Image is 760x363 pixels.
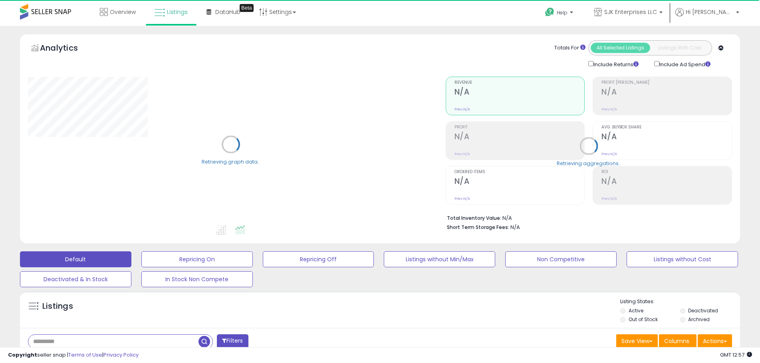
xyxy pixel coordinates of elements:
[202,158,260,165] div: Retrieving graph data..
[582,59,648,69] div: Include Returns
[629,307,643,314] label: Active
[627,251,738,267] button: Listings without Cost
[675,8,739,26] a: Hi [PERSON_NAME]
[8,351,139,359] div: seller snap | |
[557,9,568,16] span: Help
[167,8,188,16] span: Listings
[539,1,581,26] a: Help
[8,351,37,359] strong: Copyright
[554,44,585,52] div: Totals For
[650,43,709,53] button: Listings With Cost
[505,251,617,267] button: Non Competitive
[263,251,374,267] button: Repricing Off
[215,8,240,16] span: DataHub
[40,42,93,55] h5: Analytics
[20,251,131,267] button: Default
[384,251,495,267] button: Listings without Min/Max
[240,4,254,12] div: Tooltip anchor
[20,271,131,287] button: Deactivated & In Stock
[648,59,723,69] div: Include Ad Spend
[686,8,734,16] span: Hi [PERSON_NAME]
[557,160,621,167] div: Retrieving aggregations..
[545,7,555,17] i: Get Help
[698,334,732,348] button: Actions
[103,351,139,359] a: Privacy Policy
[141,271,253,287] button: In Stock Non Compete
[688,307,718,314] label: Deactivated
[688,316,710,323] label: Archived
[664,337,689,345] span: Columns
[720,351,752,359] span: 2025-10-6 12:57 GMT
[616,334,658,348] button: Save View
[604,8,657,16] span: SJK Enterprises LLC
[110,8,136,16] span: Overview
[620,298,740,306] p: Listing States:
[42,301,73,312] h5: Listings
[141,251,253,267] button: Repricing On
[629,316,658,323] label: Out of Stock
[217,334,248,348] button: Filters
[659,334,697,348] button: Columns
[591,43,650,53] button: All Selected Listings
[68,351,102,359] a: Terms of Use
